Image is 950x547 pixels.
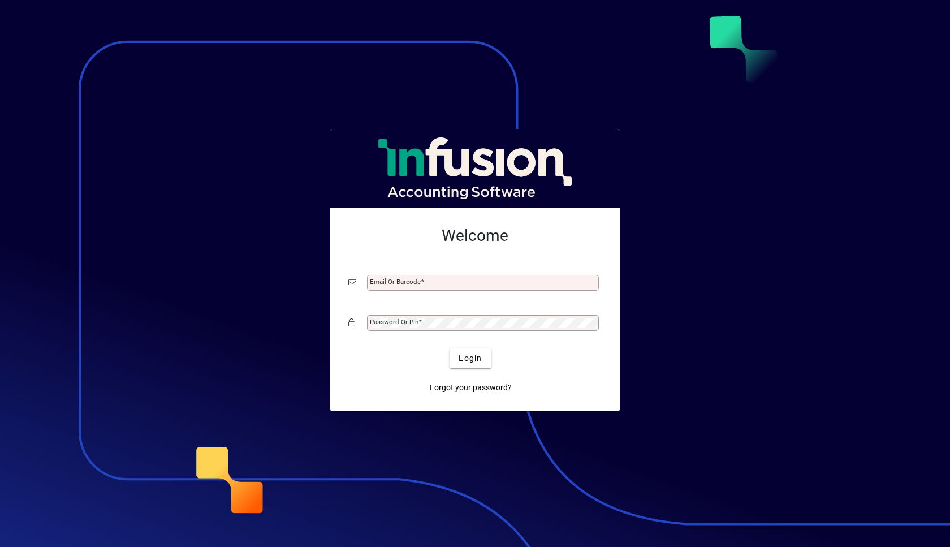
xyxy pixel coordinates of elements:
mat-label: Email or Barcode [370,278,421,286]
span: Forgot your password? [430,382,512,394]
mat-label: Password or Pin [370,318,418,326]
h2: Welcome [348,226,602,245]
button: Login [450,348,491,368]
span: Login [459,352,482,364]
a: Forgot your password? [425,377,516,398]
